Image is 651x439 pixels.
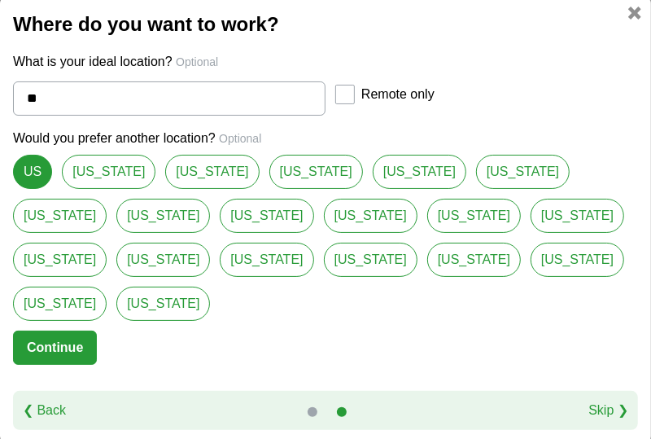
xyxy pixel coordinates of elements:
[13,129,638,148] p: Would you prefer another location?
[116,287,210,321] a: [US_STATE]
[13,243,107,277] a: [US_STATE]
[531,199,624,233] a: [US_STATE]
[13,199,107,233] a: [US_STATE]
[427,243,521,277] a: [US_STATE]
[269,155,363,189] a: [US_STATE]
[13,52,638,72] p: What is your ideal location?
[588,401,628,420] a: Skip ❯
[373,155,466,189] a: [US_STATE]
[476,155,570,189] a: [US_STATE]
[220,243,313,277] a: [US_STATE]
[13,10,638,39] h2: Where do you want to work?
[324,243,417,277] a: [US_STATE]
[13,331,97,365] button: Continue
[427,199,521,233] a: [US_STATE]
[13,287,107,321] a: [US_STATE]
[116,243,210,277] a: [US_STATE]
[62,155,155,189] a: [US_STATE]
[116,199,210,233] a: [US_STATE]
[176,55,218,68] span: Optional
[531,243,624,277] a: [US_STATE]
[13,155,52,189] a: US
[219,132,261,145] span: Optional
[23,401,66,420] a: ❮ Back
[220,199,313,233] a: [US_STATE]
[324,199,417,233] a: [US_STATE]
[165,155,259,189] a: [US_STATE]
[361,85,435,104] label: Remote only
